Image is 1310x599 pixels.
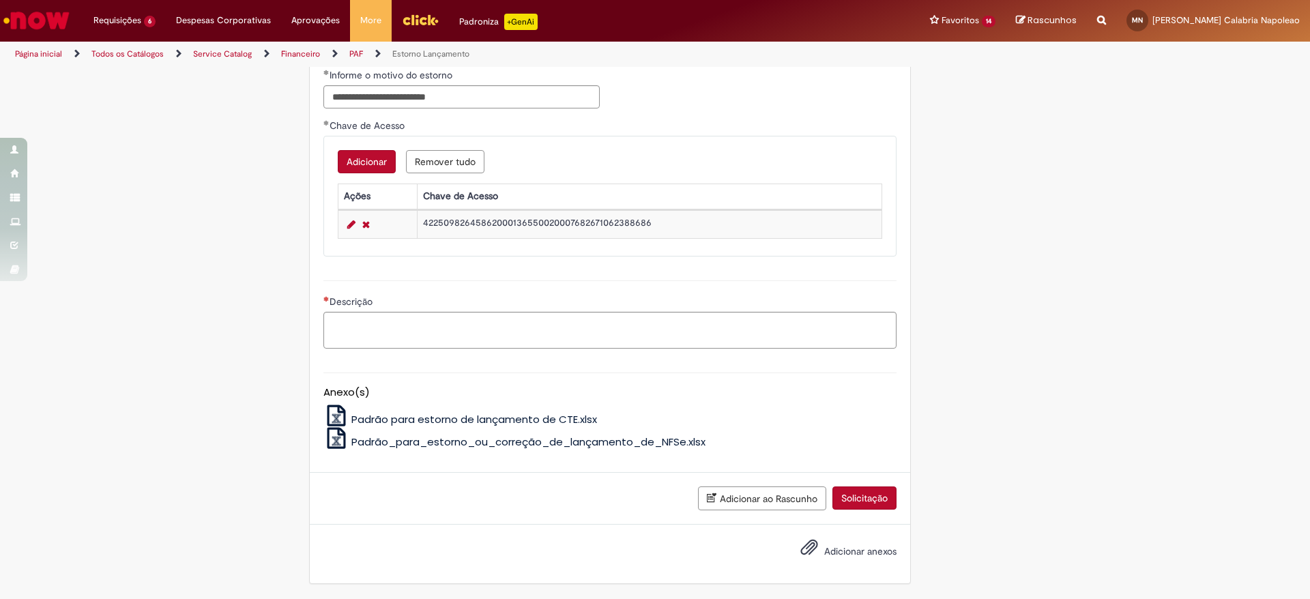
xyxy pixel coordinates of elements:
span: Despesas Corporativas [176,14,271,27]
img: click_logo_yellow_360x200.png [402,10,439,30]
a: Todos os Catálogos [91,48,164,59]
span: More [360,14,381,27]
button: Adicionar anexos [797,535,821,566]
span: [PERSON_NAME] Calabria Napoleao [1152,14,1300,26]
a: Financeiro [281,48,320,59]
a: PAF [349,48,363,59]
textarea: Descrição [323,312,897,349]
input: Informe o motivo do estorno [323,85,600,108]
span: MN [1132,16,1143,25]
button: Remove all rows for Chave de Acesso [406,150,484,173]
th: Chave de Acesso [418,184,882,209]
p: +GenAi [504,14,538,30]
span: Aprovações [291,14,340,27]
div: Padroniza [459,14,538,30]
ul: Trilhas de página [10,42,863,67]
span: Padrão para estorno de lançamento de CTE.xlsx [351,412,597,426]
span: Chave de Acesso [330,119,407,132]
a: Remover linha 1 [359,216,373,233]
button: Adicionar ao Rascunho [698,486,826,510]
button: Add a row for Chave de Acesso [338,150,396,173]
th: Ações [338,184,417,209]
button: Solicitação [832,486,897,510]
span: Rascunhos [1028,14,1077,27]
span: Necessários [323,296,330,302]
a: Rascunhos [1016,14,1077,27]
span: Adicionar anexos [824,545,897,557]
td: 42250982645862000136550020007682671062388686 [418,211,882,239]
span: Favoritos [942,14,979,27]
span: Obrigatório Preenchido [323,120,330,126]
span: Obrigatório Preenchido [323,70,330,75]
h5: Anexo(s) [323,387,897,398]
a: Editar Linha 1 [344,216,359,233]
a: Padrão_para_estorno_ou_correção_de_lançamento_de_NFSe.xlsx [323,435,706,449]
a: Página inicial [15,48,62,59]
span: Padrão_para_estorno_ou_correção_de_lançamento_de_NFSe.xlsx [351,435,705,449]
a: Service Catalog [193,48,252,59]
span: Descrição [330,295,375,308]
span: 6 [144,16,156,27]
a: Estorno Lançamento [392,48,469,59]
span: 14 [982,16,995,27]
span: Requisições [93,14,141,27]
span: Informe o motivo do estorno [330,69,455,81]
img: ServiceNow [1,7,72,34]
a: Padrão para estorno de lançamento de CTE.xlsx [323,412,598,426]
